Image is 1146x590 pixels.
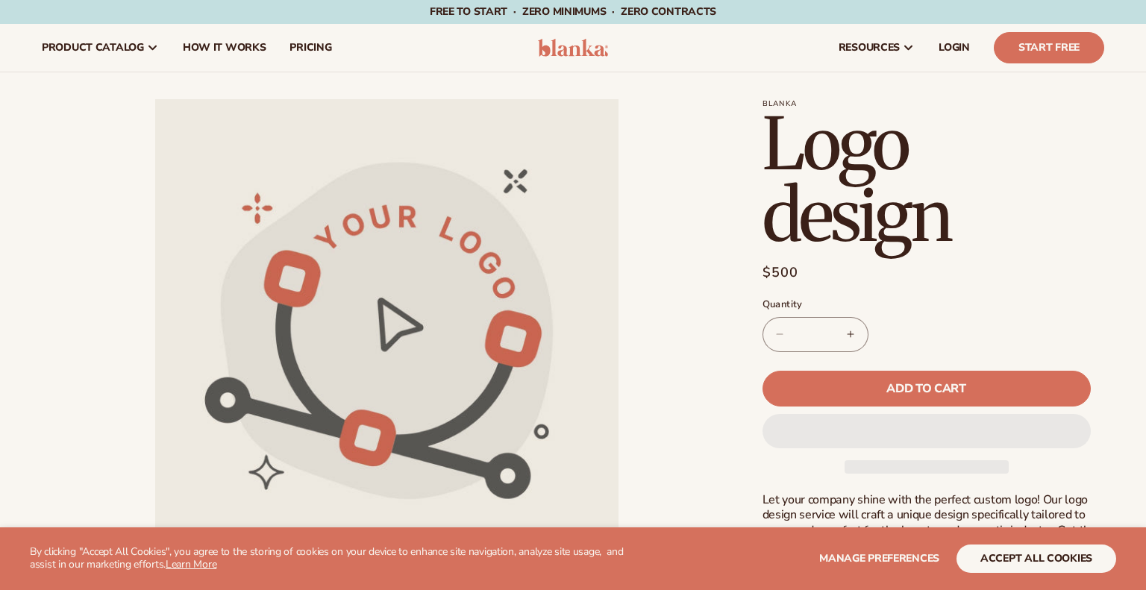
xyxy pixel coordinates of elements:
span: Add to cart [886,383,965,395]
a: LOGIN [927,24,982,72]
a: resources [827,24,927,72]
img: logo [538,39,609,57]
button: accept all cookies [956,545,1116,573]
p: By clicking "Accept All Cookies", you agree to the storing of cookies on your device to enhance s... [30,546,629,571]
a: product catalog [30,24,171,72]
span: How It Works [183,42,266,54]
span: resources [839,42,900,54]
h1: Logo design [763,108,1104,251]
a: pricing [278,24,343,72]
a: How It Works [171,24,278,72]
span: LOGIN [939,42,970,54]
span: product catalog [42,42,144,54]
span: Free to start · ZERO minimums · ZERO contracts [430,4,716,19]
label: Quantity [763,298,1091,313]
span: pricing [289,42,331,54]
a: Start Free [994,32,1104,63]
span: Manage preferences [819,551,939,565]
a: Learn More [166,557,216,571]
button: Add to cart [763,371,1091,407]
button: Manage preferences [819,545,939,573]
p: Blanka [763,99,1104,108]
span: $500 [763,263,799,283]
